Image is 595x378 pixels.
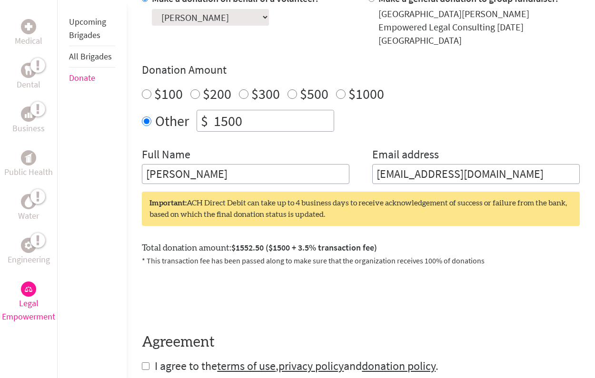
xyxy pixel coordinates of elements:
div: Public Health [21,150,36,165]
div: ACH Direct Debit can take up to 4 business days to receive acknowledgement of success or failure ... [142,192,580,226]
div: Engineering [21,238,36,253]
div: Water [21,194,36,209]
a: BusinessBusiness [12,107,45,135]
label: $500 [300,85,328,103]
a: Legal EmpowermentLegal Empowerment [2,281,55,323]
span: $1552.50 ($1500 + 3.5% transaction fee) [231,242,377,253]
p: Engineering [8,253,50,266]
img: Dental [25,66,32,75]
img: Legal Empowerment [25,286,32,292]
label: $200 [203,85,231,103]
div: $ [197,110,212,131]
li: All Brigades [69,46,115,68]
p: Business [12,122,45,135]
h4: Agreement [142,334,580,351]
img: Public Health [25,153,32,163]
h4: Donation Amount [142,62,580,78]
a: terms of use [217,359,276,373]
label: Other [155,110,189,132]
label: $300 [251,85,280,103]
p: Legal Empowerment [2,297,55,323]
li: Donate [69,68,115,88]
label: Email address [372,147,439,164]
a: WaterWater [18,194,39,223]
img: Engineering [25,242,32,249]
p: Dental [17,78,40,91]
a: MedicalMedical [15,19,42,48]
input: Enter Amount [212,110,334,131]
p: Medical [15,34,42,48]
div: Medical [21,19,36,34]
p: * This transaction fee has been passed along to make sure that the organization receives 100% of ... [142,255,580,266]
iframe: reCAPTCHA [142,278,287,315]
img: Business [25,110,32,118]
label: Full Name [142,147,190,164]
input: Your Email [372,164,580,184]
a: EngineeringEngineering [8,238,50,266]
span: I agree to the , and . [155,359,438,373]
li: Upcoming Brigades [69,11,115,46]
a: Upcoming Brigades [69,16,106,40]
a: All Brigades [69,51,112,62]
div: Business [21,107,36,122]
a: privacy policy [278,359,344,373]
img: Medical [25,23,32,30]
div: [GEOGRAPHIC_DATA][PERSON_NAME] Empowered Legal Consulting [DATE] [GEOGRAPHIC_DATA] [378,7,580,47]
p: Water [18,209,39,223]
a: donation policy [362,359,436,373]
label: $100 [154,85,183,103]
p: Public Health [4,165,53,179]
a: Donate [69,72,95,83]
input: Enter Full Name [142,164,349,184]
a: Public HealthPublic Health [4,150,53,179]
div: Dental [21,63,36,78]
img: Water [25,196,32,207]
div: Legal Empowerment [21,281,36,297]
a: DentalDental [17,63,40,91]
label: Total donation amount: [142,241,377,255]
label: $1000 [348,85,384,103]
strong: Important: [149,199,187,207]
